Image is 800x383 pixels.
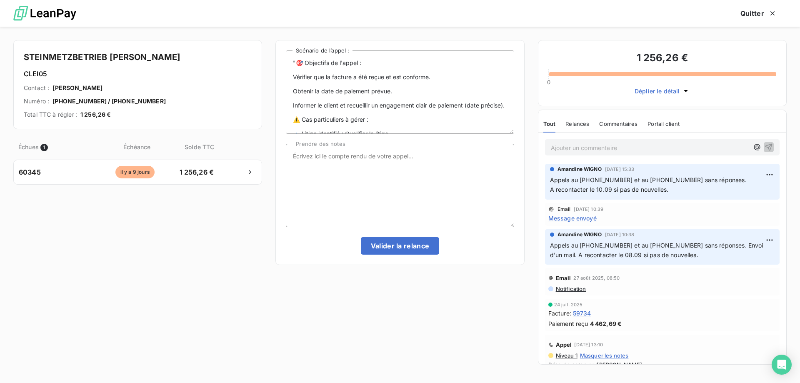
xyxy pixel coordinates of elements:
[543,120,556,127] span: Tout
[597,361,642,368] span: [PERSON_NAME]
[550,186,668,193] span: A recontacter le 10.09 si pas de nouvelles.
[24,97,49,105] span: Numéro :
[52,97,166,105] span: [PHONE_NUMBER] / [PHONE_NUMBER]
[555,285,586,292] span: Notification
[548,309,571,318] span: Facture :
[580,352,629,359] span: Masquer les notes
[550,242,765,258] span: Appels au [PHONE_NUMBER] et au [PHONE_NUMBER] sans réponses. Envoi d'un mail. A recontacter le 08...
[565,120,589,127] span: Relances
[175,167,218,177] span: 1 256,26 €
[556,275,571,281] span: Email
[24,50,252,64] h4: STEINMETZBETRIEB [PERSON_NAME]
[772,355,792,375] div: Open Intercom Messenger
[573,309,591,318] span: 59734
[115,166,155,178] span: il y a 9 jours
[632,86,692,96] button: Déplier le détail
[730,5,787,22] button: Quitter
[599,120,637,127] span: Commentaires
[548,319,588,328] span: Paiement reçu
[647,120,680,127] span: Portail client
[52,84,102,92] span: [PERSON_NAME]
[18,143,39,151] span: Échues
[550,176,747,183] span: Appels au [PHONE_NUMBER] et au [PHONE_NUMBER] sans réponses.
[557,231,602,238] span: Amandine WIGNO
[557,165,602,173] span: Amandine WIGNO
[605,232,635,237] span: [DATE] 10:38
[98,143,176,151] span: Échéance
[286,50,514,134] textarea: "🎯 Objectifs de l'appel : Vérifier que la facture a été reçue et est conforme. Obtenir la date de...
[573,275,620,280] span: 27 août 2025, 08:50
[40,144,48,151] span: 1
[24,69,252,79] h6: CLEI05
[24,110,77,119] span: Total TTC à régler :
[556,341,572,348] span: Appel
[24,84,49,92] span: Contact :
[19,167,41,177] span: 60345
[557,207,571,212] span: Email
[361,237,440,255] button: Valider la relance
[13,2,76,25] img: logo LeanPay
[177,143,221,151] span: Solde TTC
[555,352,577,359] span: Niveau 1
[547,79,550,85] span: 0
[590,319,622,328] span: 4 462,69 €
[574,207,603,212] span: [DATE] 10:39
[574,342,603,347] span: [DATE] 13:10
[554,302,583,307] span: 24 juil. 2025
[548,361,776,368] span: Prise de notes par
[548,50,776,67] h3: 1 256,26 €
[635,87,680,95] span: Déplier le détail
[548,214,597,223] span: Message envoyé
[605,167,635,172] span: [DATE] 15:33
[80,110,111,119] span: 1 256,26 €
